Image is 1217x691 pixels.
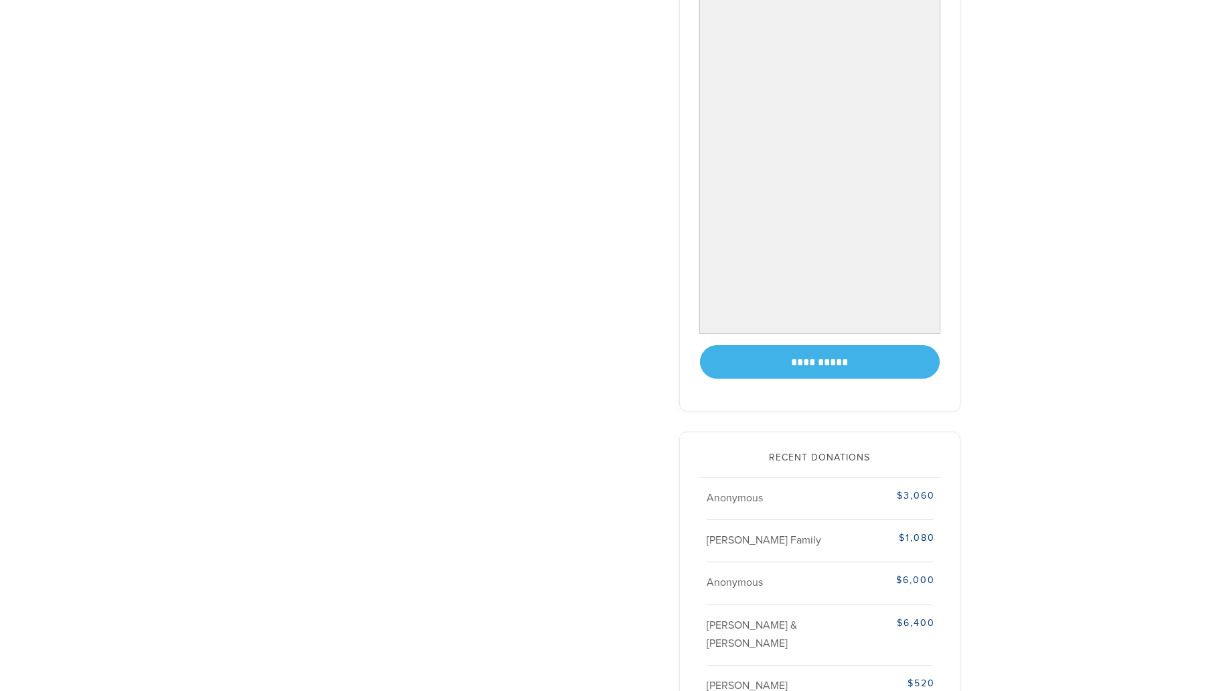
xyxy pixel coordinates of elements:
[855,573,934,587] div: $6,000
[700,452,940,464] h2: Recent Donations
[707,533,821,547] span: [PERSON_NAME] Family
[855,489,934,503] div: $3,060
[707,619,797,650] span: [PERSON_NAME] & [PERSON_NAME]
[855,676,934,690] div: $520
[707,491,763,505] span: Anonymous
[855,616,934,630] div: $6,400
[707,576,763,589] span: Anonymous
[855,531,934,545] div: $1,080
